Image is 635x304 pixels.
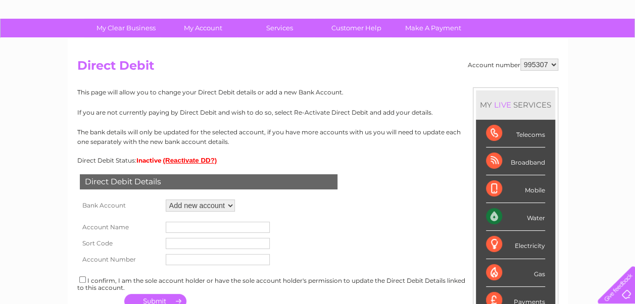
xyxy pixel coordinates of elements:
a: Customer Help [315,19,398,37]
img: logo.png [22,26,74,57]
a: Log out [602,43,625,50]
a: Water [457,43,476,50]
th: Sort Code [77,235,163,251]
div: LIVE [492,100,513,110]
a: My Clear Business [84,19,168,37]
a: My Account [161,19,245,37]
a: Make A Payment [392,19,475,37]
th: Account Number [77,251,163,268]
span: Inactive [136,157,162,164]
div: Gas [486,259,545,287]
div: MY SERVICES [476,90,555,119]
a: Energy [482,43,505,50]
div: Account number [468,59,558,71]
p: If you are not currently paying by Direct Debit and wish to do so, select Re-Activate Direct Debi... [77,108,558,117]
a: 0333 014 3131 [445,5,514,18]
div: Direct Debit Status: [77,157,558,164]
a: Contact [568,43,593,50]
div: Broadband [486,147,545,175]
div: Direct Debit Details [80,174,337,189]
p: This page will allow you to change your Direct Debit details or add a new Bank Account. [77,87,558,97]
div: Mobile [486,175,545,203]
a: Services [238,19,321,37]
div: Telecoms [486,120,545,147]
a: Blog [547,43,562,50]
button: (Reactivate DD?) [163,157,217,164]
div: I confirm, I am the sole account holder or have the sole account holder's permission to update th... [77,275,558,291]
div: Water [486,203,545,231]
a: Telecoms [511,43,541,50]
th: Bank Account [77,197,163,214]
h2: Direct Debit [77,59,558,78]
div: Clear Business is a trading name of Verastar Limited (registered in [GEOGRAPHIC_DATA] No. 3667643... [79,6,557,49]
p: The bank details will only be updated for the selected account, if you have more accounts with us... [77,127,558,146]
th: Account Name [77,219,163,235]
div: Electricity [486,231,545,259]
